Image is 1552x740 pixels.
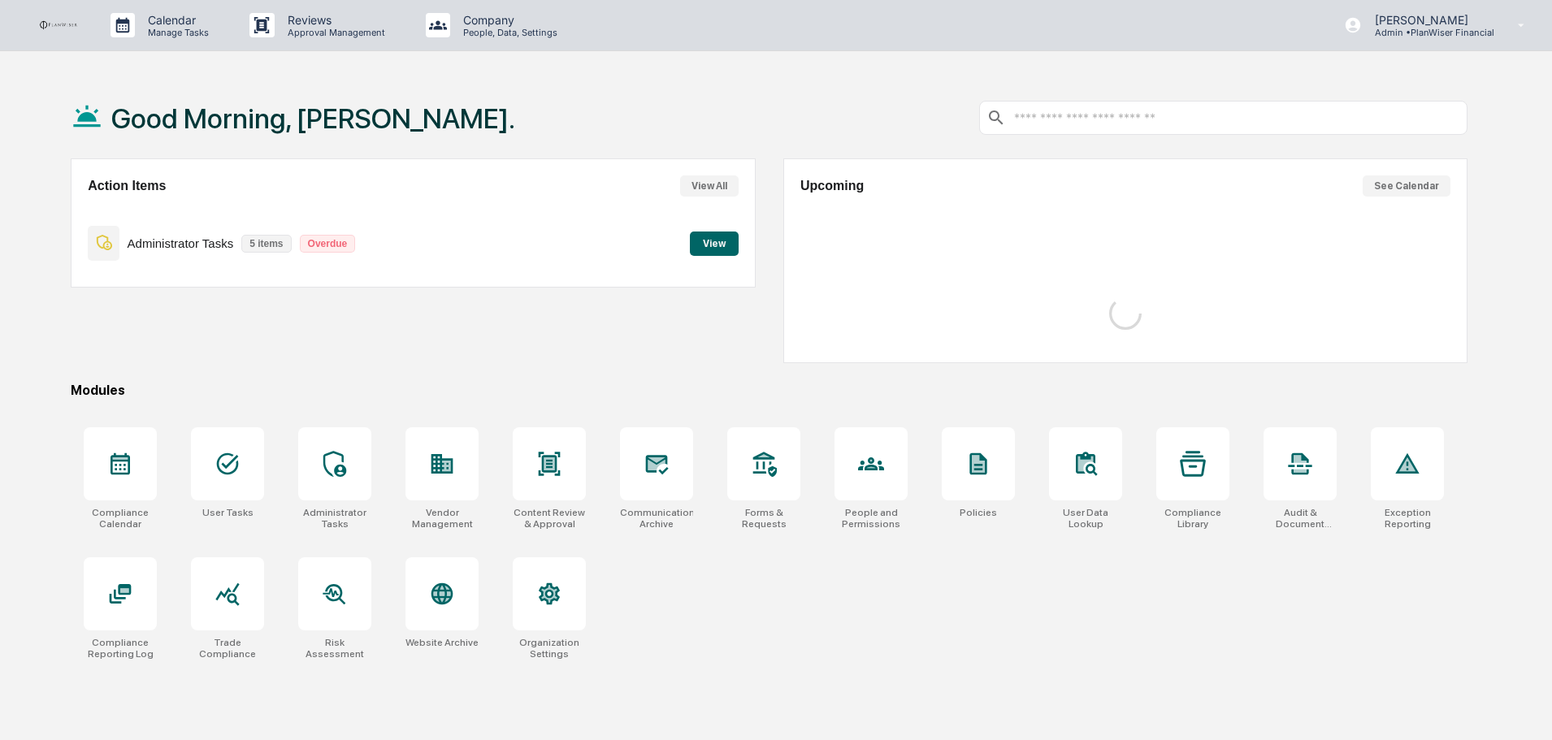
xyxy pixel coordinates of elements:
p: [PERSON_NAME] [1362,13,1494,27]
div: People and Permissions [835,507,908,530]
div: Administrator Tasks [298,507,371,530]
a: View [690,235,739,250]
div: Modules [71,383,1467,398]
div: Compliance Library [1156,507,1229,530]
h2: Action Items [88,179,166,193]
p: Approval Management [275,27,393,38]
div: Compliance Reporting Log [84,637,157,660]
div: Content Review & Approval [513,507,586,530]
button: View All [680,175,739,197]
p: Overdue [300,235,356,253]
p: People, Data, Settings [450,27,566,38]
p: 5 items [241,235,291,253]
img: logo [39,20,78,30]
div: Organization Settings [513,637,586,660]
div: Audit & Document Logs [1264,507,1337,530]
p: Company [450,13,566,27]
button: View [690,232,739,256]
p: Reviews [275,13,393,27]
button: See Calendar [1363,175,1450,197]
h2: Upcoming [800,179,864,193]
div: User Data Lookup [1049,507,1122,530]
div: User Tasks [202,507,254,518]
p: Administrator Tasks [128,236,234,250]
div: Policies [960,507,997,518]
p: Admin • PlanWiser Financial [1362,27,1494,38]
div: Forms & Requests [727,507,800,530]
h1: Good Morning, [PERSON_NAME]. [111,102,515,135]
div: Vendor Management [405,507,479,530]
div: Exception Reporting [1371,507,1444,530]
div: Compliance Calendar [84,507,157,530]
p: Manage Tasks [135,27,217,38]
div: Risk Assessment [298,637,371,660]
p: Calendar [135,13,217,27]
div: Website Archive [405,637,479,648]
div: Communications Archive [620,507,693,530]
div: Trade Compliance [191,637,264,660]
